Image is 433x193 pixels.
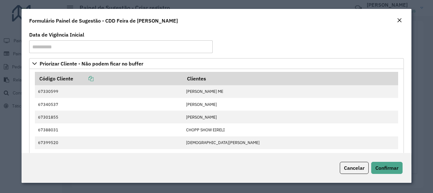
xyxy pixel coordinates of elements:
[29,58,404,69] a: Priorizar Cliente - Não podem ficar no buffer
[375,165,398,171] span: Confirmar
[183,85,398,98] td: [PERSON_NAME] ME
[35,136,183,149] td: 67399520
[183,111,398,123] td: [PERSON_NAME]
[183,149,398,162] td: DISK REG COMERCIAL D
[29,17,178,24] h4: Formulário Painel de Sugestão - CDD Feira de [PERSON_NAME]
[183,72,398,85] th: Clientes
[35,98,183,111] td: 67340537
[371,162,403,174] button: Confirmar
[344,165,365,171] span: Cancelar
[35,149,183,162] td: 67335959
[35,72,183,85] th: Código Cliente
[29,31,84,38] label: Data de Vigência Inicial
[183,136,398,149] td: [DEMOGRAPHIC_DATA][PERSON_NAME]
[73,75,94,82] a: Copiar
[35,111,183,123] td: 67301855
[183,123,398,136] td: CHOPP SHOW EIRELI
[340,162,369,174] button: Cancelar
[40,61,143,66] span: Priorizar Cliente - Não podem ficar no buffer
[183,98,398,111] td: [PERSON_NAME]
[35,123,183,136] td: 67388031
[397,18,402,23] em: Fechar
[395,17,404,25] button: Close
[35,85,183,98] td: 67330599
